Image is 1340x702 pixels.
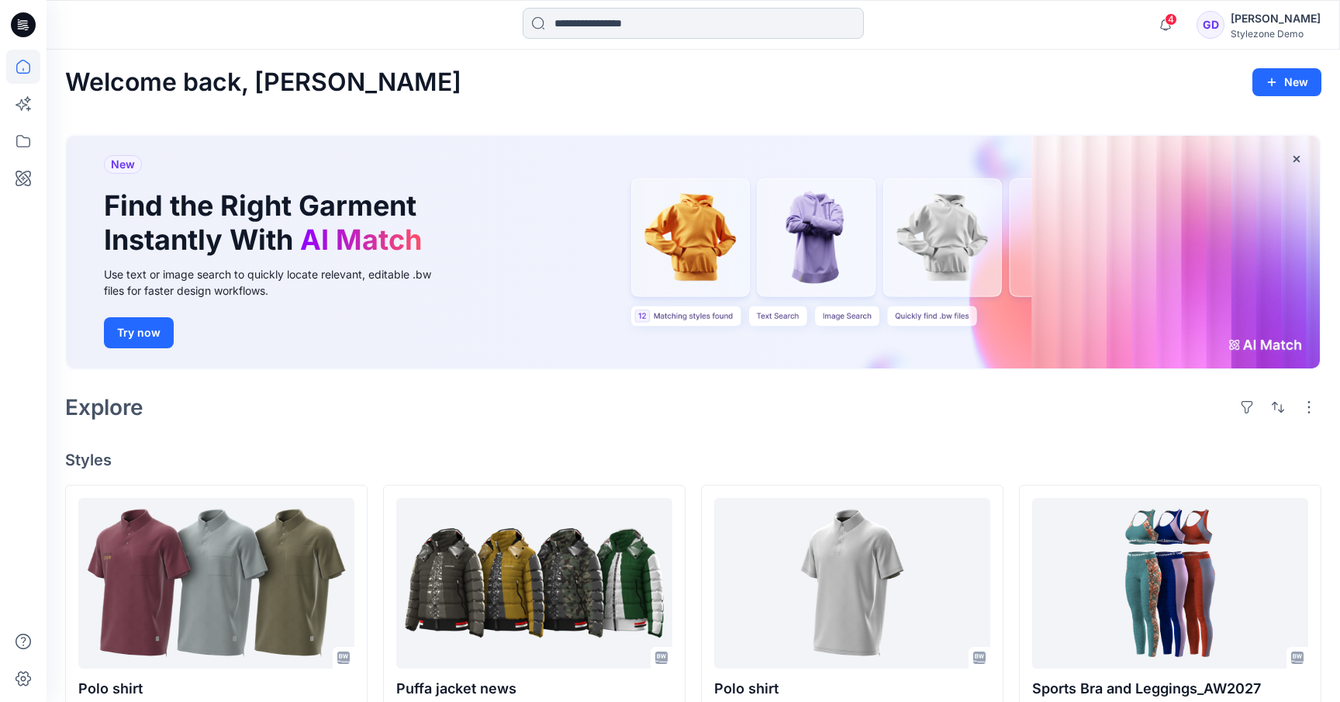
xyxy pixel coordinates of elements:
button: New [1252,68,1321,96]
a: Polo shirt [78,498,354,669]
h2: Explore [65,395,143,420]
button: Try now [104,317,174,348]
span: New [111,155,135,174]
span: AI Match [300,223,422,257]
p: Polo shirt [714,678,990,700]
p: Polo shirt [78,678,354,700]
a: Polo shirt [714,498,990,669]
h4: Styles [65,451,1321,469]
h1: Find the Right Garment Instantly With [104,189,430,256]
div: Stylezone Demo [1231,28,1321,40]
span: 4 [1165,13,1177,26]
a: Sports Bra and Leggings_AW2027 [1032,498,1308,669]
p: Puffa jacket news [396,678,672,700]
h2: Welcome back, [PERSON_NAME] [65,68,461,97]
div: GD [1197,11,1224,39]
p: Sports Bra and Leggings_AW2027 [1032,678,1308,700]
a: Puffa jacket news [396,498,672,669]
div: [PERSON_NAME] [1231,9,1321,28]
div: Use text or image search to quickly locate relevant, editable .bw files for faster design workflows. [104,266,453,299]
